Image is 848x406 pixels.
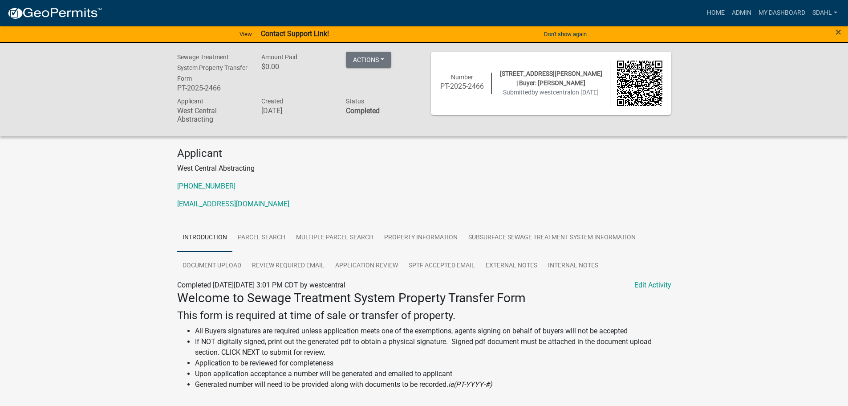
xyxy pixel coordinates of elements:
[261,53,297,61] span: Amount Paid
[232,224,291,252] a: Parcel search
[195,369,671,379] li: Upon application acceptance a number will be generated and emailed to applicant
[451,74,473,81] span: Number
[346,98,364,105] span: Status
[177,84,248,92] h6: PT-2025-2466
[346,107,380,115] strong: Completed
[755,4,809,21] a: My Dashboard
[634,280,671,291] a: Edit Activity
[177,182,235,190] a: [PHONE_NUMBER]
[480,252,543,280] a: External Notes
[195,379,671,390] li: Generated number will need to be provided along with documents to be recorded.
[836,26,841,38] span: ×
[532,89,572,96] span: by westcentral
[261,98,283,105] span: Created
[291,224,379,252] a: Multiple Parcel Search
[177,98,203,105] span: Applicant
[500,70,602,86] span: [STREET_ADDRESS][PERSON_NAME] | Buyer: [PERSON_NAME]
[543,252,604,280] a: Internal Notes
[703,4,728,21] a: Home
[177,252,247,280] a: Document Upload
[809,4,841,21] a: sdahl
[195,326,671,336] li: All Buyers signatures are required unless application meets one of the exemptions, agents signing...
[177,281,345,289] span: Completed [DATE][DATE] 3:01 PM CDT by westcentral
[236,27,256,41] a: View
[177,163,671,174] p: West Central Abstracting
[403,252,480,280] a: SPTF Accepted Email
[177,291,671,306] h3: Welcome to Sewage Treatment System Property Transfer Form
[261,107,333,115] h6: [DATE]
[463,224,641,252] a: Subsurface Sewage Treatment System Information
[448,380,492,389] i: ie(PT-YYYY-#)
[440,82,485,90] h6: PT-2025-2466
[503,89,599,96] span: Submitted on [DATE]
[261,29,329,38] strong: Contact Support Link!
[728,4,755,21] a: Admin
[379,224,463,252] a: Property Information
[177,224,232,252] a: Introduction
[247,252,330,280] a: Review Required Email
[195,336,671,358] li: If NOT digitally signed, print out the generated pdf to obtain a physical signature. Signed pdf d...
[177,53,248,82] span: Sewage Treatment System Property Transfer Form
[617,61,662,106] img: QR code
[177,147,671,160] h4: Applicant
[177,107,248,123] h6: West Central Abstracting
[836,27,841,37] button: Close
[177,200,289,208] a: [EMAIL_ADDRESS][DOMAIN_NAME]
[195,358,671,369] li: Application to be reviewed for completeness
[330,252,403,280] a: Application Review
[177,309,671,322] h4: This form is required at time of sale or transfer of property.
[261,62,333,71] h6: $0.00
[346,52,391,68] button: Actions
[540,27,590,41] button: Don't show again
